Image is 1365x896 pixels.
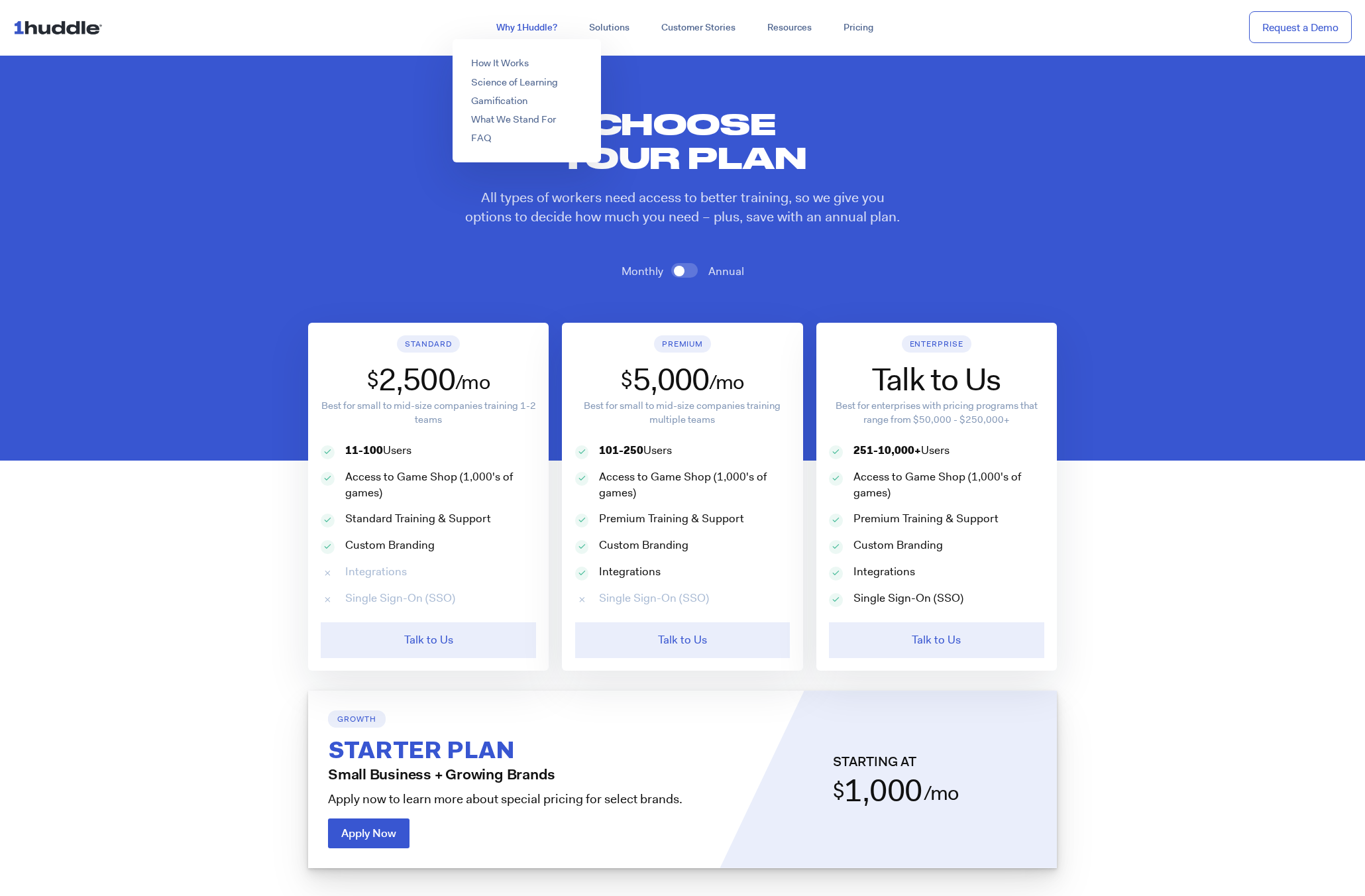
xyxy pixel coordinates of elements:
[345,511,491,527] p: Standard Training & Support
[573,16,645,40] a: Solutions
[328,768,700,784] h4: Small Business + Growing Brands
[1249,11,1352,44] a: Request a Demo
[471,56,529,70] a: How It Works
[328,741,700,765] h2: Starter Plan
[645,16,751,40] a: Customer Stories
[575,399,791,427] p: Best for small to mid-size companies training multiple teams
[345,443,411,459] p: Users
[599,511,744,527] p: Premium Training & Support
[853,443,921,457] strong: 251-10,000+
[621,366,633,399] span: $
[599,469,790,501] p: Access to Game Shop (1,000's of games)
[828,16,889,40] a: Pricing
[853,564,915,580] p: Integrations
[465,188,900,227] p: All types of workers need access to better training, so we give you options to decide how much yo...
[829,399,1044,427] p: Best for enterprises with pricing programs that range from $50,000 - $250,000+
[345,590,455,606] p: Single Sign-On (SSO)
[471,113,556,126] a: What We Stand For
[471,94,527,107] a: Gamification
[853,590,963,606] p: Single Sign-On (SSO)
[633,361,709,399] div: 5,000
[480,16,573,40] a: Why 1Huddle?
[321,622,536,658] a: Talk to Us
[833,780,845,801] h2: $
[471,131,491,144] a: FAQ
[575,622,791,658] a: Talk to Us
[844,774,922,806] h2: 1,000
[853,443,950,459] p: Users
[853,537,943,553] p: Custom Branding
[709,368,744,396] label: /mo
[599,564,661,580] p: Integrations
[708,264,744,278] span: Annual
[853,511,999,527] p: Premium Training & Support
[367,366,379,399] span: $
[405,339,452,349] span: Standard
[599,443,643,457] strong: 101-250
[341,828,396,839] span: Apply Now
[829,622,1044,658] a: Talk to Us
[378,361,455,399] div: 2,500
[872,361,1001,399] div: Talk to Us
[910,339,964,349] span: Enterprise
[13,15,108,40] img: ...
[599,537,688,553] p: Custom Branding
[345,443,383,457] strong: 11-100
[599,443,672,459] p: Users
[321,399,536,427] p: Best for small to mid-size companies training 1-2 teams
[833,752,1051,771] p: Starting at
[337,712,376,726] h6: Growth
[455,368,490,396] label: /mo
[529,107,836,175] h2: Choose your plan
[622,264,663,278] span: Monthly
[345,564,407,580] p: Integrations
[924,779,959,807] h2: /mo
[345,537,435,553] p: Custom Branding
[345,469,536,501] p: Access to Game Shop (1,000's of games)
[751,16,828,40] a: Resources
[471,76,558,89] a: Science of Learning
[853,469,1044,501] p: Access to Game Shop (1,000's of games)
[328,818,409,848] a: Apply Now
[328,791,700,809] p: Apply now to learn more about special pricing for select brands.
[599,590,709,606] p: Single Sign-On (SSO)
[662,339,704,349] span: Premium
